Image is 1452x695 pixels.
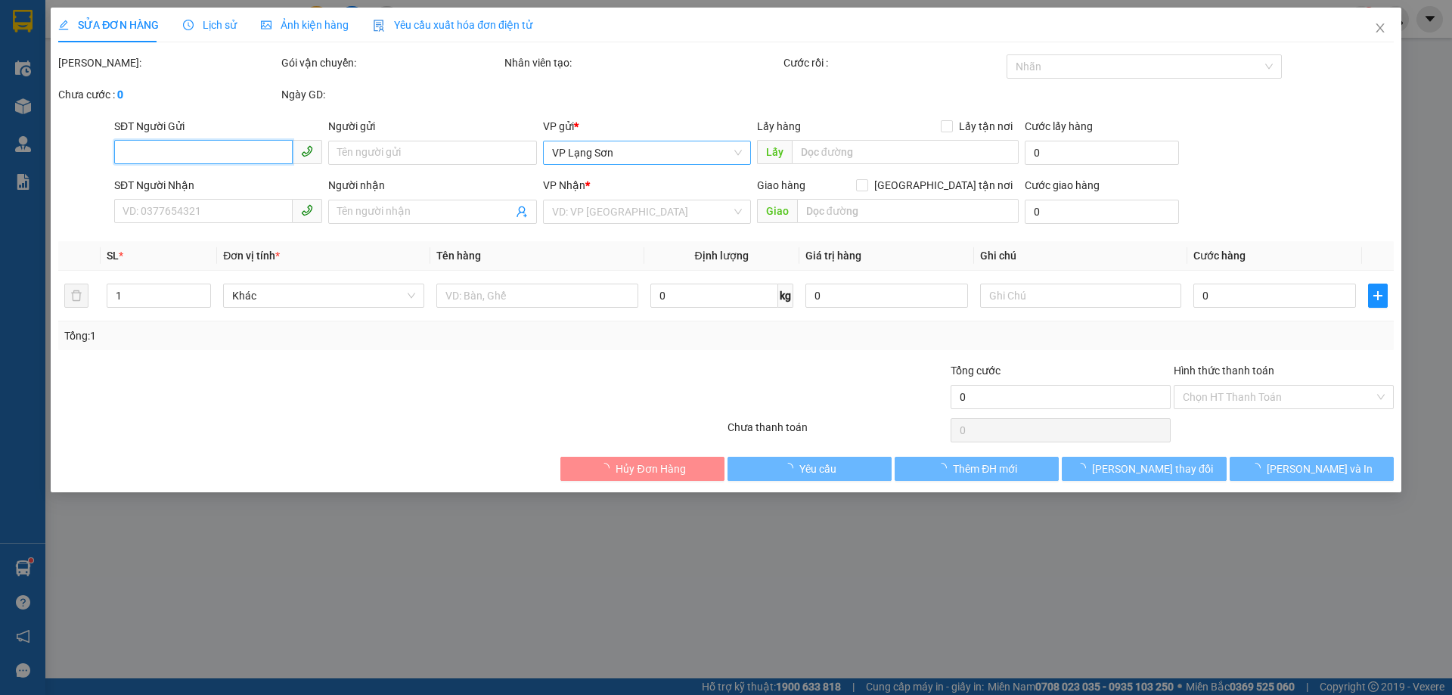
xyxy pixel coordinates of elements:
[1062,457,1226,481] button: [PERSON_NAME] thay đổi
[1193,250,1246,262] span: Cước hàng
[757,179,805,191] span: Giao hàng
[58,54,278,71] div: [PERSON_NAME]:
[1025,179,1100,191] label: Cước giao hàng
[560,457,724,481] button: Hủy Đơn Hàng
[58,86,278,103] div: Chưa cước :
[223,250,280,262] span: Đơn vị tính
[1230,457,1394,481] button: [PERSON_NAME] và In
[261,19,349,31] span: Ảnh kiện hàng
[552,141,742,164] span: VP Lạng Sơn
[373,20,385,32] img: icon
[953,461,1017,477] span: Thêm ĐH mới
[1075,463,1092,473] span: loading
[980,284,1181,308] input: Ghi Chú
[261,20,271,30] span: picture
[805,250,861,262] span: Giá trị hàng
[64,327,560,344] div: Tổng: 1
[58,19,159,31] span: SỬA ĐƠN HÀNG
[543,118,751,135] div: VP gửi
[516,206,528,218] span: user-add
[232,284,415,307] span: Khác
[799,461,836,477] span: Yêu cầu
[436,250,481,262] span: Tên hàng
[183,19,237,31] span: Lịch sử
[936,463,953,473] span: loading
[1368,284,1388,308] button: plus
[1025,141,1179,165] input: Cước lấy hàng
[757,140,792,164] span: Lấy
[1359,8,1401,50] button: Close
[436,284,638,308] input: VD: Bàn, Ghế
[1369,290,1387,302] span: plus
[726,419,949,445] div: Chưa thanh toán
[281,54,501,71] div: Gói vận chuyển:
[1374,22,1386,34] span: close
[301,204,313,216] span: phone
[797,199,1019,223] input: Dọc đường
[778,284,793,308] span: kg
[504,54,780,71] div: Nhân viên tạo:
[953,118,1019,135] span: Lấy tận nơi
[58,20,69,30] span: edit
[1092,461,1213,477] span: [PERSON_NAME] thay đổi
[543,179,585,191] span: VP Nhận
[117,88,123,101] b: 0
[599,463,616,473] span: loading
[328,177,536,194] div: Người nhận
[114,118,322,135] div: SĐT Người Gửi
[64,284,88,308] button: delete
[1174,365,1274,377] label: Hình thức thanh toán
[1267,461,1373,477] span: [PERSON_NAME] và In
[1025,120,1093,132] label: Cước lấy hàng
[1025,200,1179,224] input: Cước giao hàng
[373,19,532,31] span: Yêu cầu xuất hóa đơn điện tử
[616,461,685,477] span: Hủy Đơn Hàng
[1250,463,1267,473] span: loading
[868,177,1019,194] span: [GEOGRAPHIC_DATA] tận nơi
[951,365,1001,377] span: Tổng cước
[757,120,801,132] span: Lấy hàng
[328,118,536,135] div: Người gửi
[783,54,1004,71] div: Cước rồi :
[281,86,501,103] div: Ngày GD:
[895,457,1059,481] button: Thêm ĐH mới
[757,199,797,223] span: Giao
[107,250,119,262] span: SL
[695,250,749,262] span: Định lượng
[728,457,892,481] button: Yêu cầu
[183,20,194,30] span: clock-circle
[783,463,799,473] span: loading
[974,241,1187,271] th: Ghi chú
[301,145,313,157] span: phone
[114,177,322,194] div: SĐT Người Nhận
[792,140,1019,164] input: Dọc đường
